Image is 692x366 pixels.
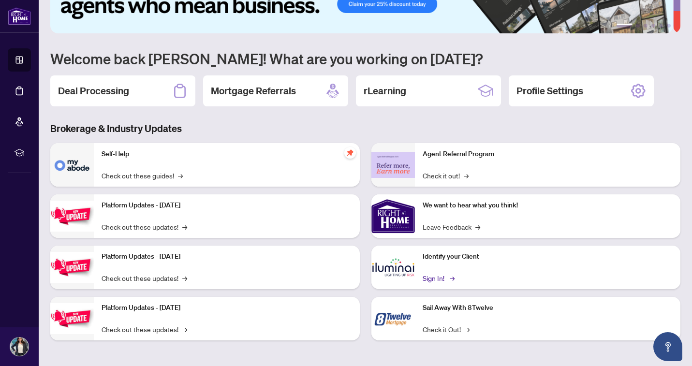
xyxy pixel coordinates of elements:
button: 5 [659,24,663,28]
a: Check out these guides!→ [102,170,183,181]
img: Platform Updates - June 23, 2025 [50,303,94,334]
a: Check it out!→ [423,170,469,181]
span: → [450,273,455,283]
h2: Mortgage Referrals [211,84,296,98]
p: Platform Updates - [DATE] [102,251,352,262]
p: Platform Updates - [DATE] [102,200,352,211]
button: 6 [667,24,671,28]
button: 4 [651,24,655,28]
a: Check out these updates!→ [102,273,187,283]
img: Platform Updates - July 8, 2025 [50,252,94,282]
span: → [178,170,183,181]
span: → [182,221,187,232]
p: We want to hear what you think! [423,200,673,211]
img: Sail Away With 8Twelve [371,297,415,340]
h3: Brokerage & Industry Updates [50,122,680,135]
span: → [464,170,469,181]
h2: Deal Processing [58,84,129,98]
a: Check it Out!→ [423,324,470,335]
a: Leave Feedback→ [423,221,480,232]
button: Open asap [653,332,682,361]
p: Identify your Client [423,251,673,262]
img: Self-Help [50,143,94,187]
img: logo [8,7,31,25]
button: 1 [617,24,632,28]
h2: rLearning [364,84,406,98]
a: Check out these updates!→ [102,221,187,232]
p: Platform Updates - [DATE] [102,303,352,313]
a: Check out these updates!→ [102,324,187,335]
img: Agent Referral Program [371,152,415,178]
span: → [475,221,480,232]
p: Agent Referral Program [423,149,673,160]
h2: Profile Settings [516,84,583,98]
p: Sail Away With 8Twelve [423,303,673,313]
button: 2 [636,24,640,28]
h1: Welcome back [PERSON_NAME]! What are you working on [DATE]? [50,49,680,68]
span: pushpin [344,147,356,159]
img: Identify your Client [371,246,415,289]
span: → [182,324,187,335]
img: Profile Icon [10,337,29,356]
a: Sign In!→ [423,273,453,283]
button: 3 [644,24,648,28]
img: Platform Updates - July 21, 2025 [50,201,94,231]
p: Self-Help [102,149,352,160]
img: We want to hear what you think! [371,194,415,238]
span: → [465,324,470,335]
span: → [182,273,187,283]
